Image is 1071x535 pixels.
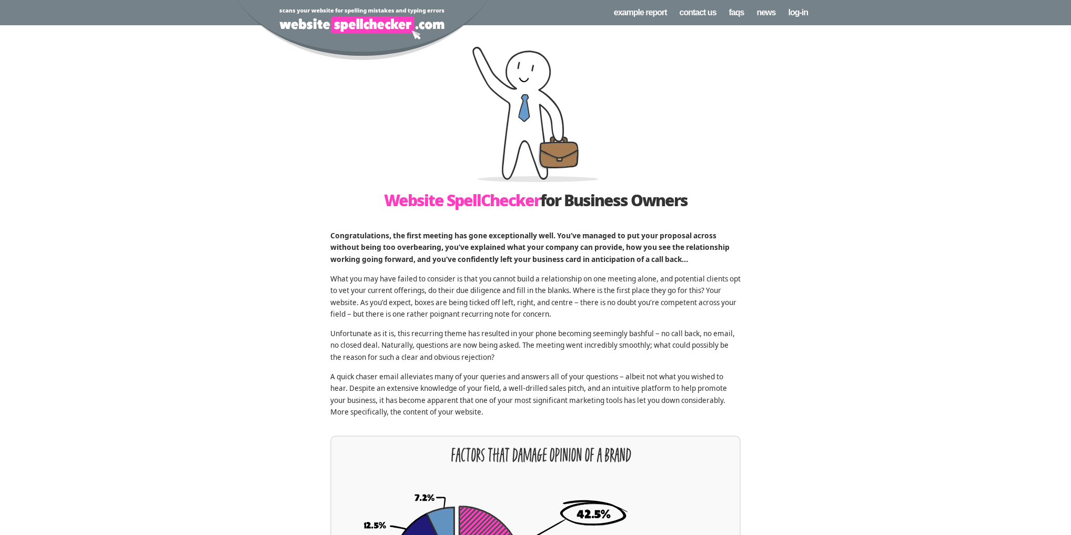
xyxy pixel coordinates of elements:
[330,230,730,264] strong: Congratulations, the first meeting has gone exceptionally well. You’ve managed to put your propos...
[782,3,814,23] a: Log-in
[384,189,540,211] span: Website SpellChecker
[472,46,599,182] img: Website SpellChecker for Business Owners
[608,3,673,23] a: Example Report
[330,370,741,418] p: A quick chaser email alleviates many of your queries and answers all of your questions – albeit n...
[330,193,741,208] h1: for Business Owners
[673,3,723,23] a: Contact us
[750,3,782,23] a: News
[330,327,741,363] p: Unfortunate as it is, this recurring theme has resulted in your phone becoming seemingly bashful ...
[723,3,751,23] a: FAQs
[330,272,741,320] p: What you may have failed to consider is that you cannot build a relationship on one meeting alone...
